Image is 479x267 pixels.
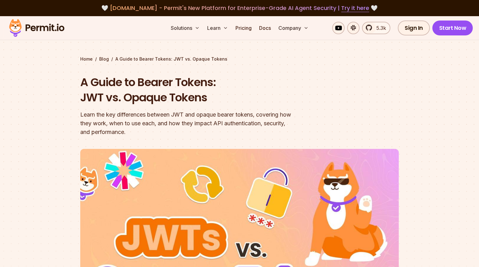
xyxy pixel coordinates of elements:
[373,24,386,32] span: 5.3k
[168,22,202,34] button: Solutions
[398,21,430,35] a: Sign In
[80,110,319,136] div: Learn the key differences between JWT and opaque bearer tokens, covering how they work, when to u...
[80,75,319,105] h1: A Guide to Bearer Tokens: JWT vs. Opaque Tokens
[110,4,369,12] span: [DOMAIN_NAME] - Permit's New Platform for Enterprise-Grade AI Agent Security |
[80,56,93,62] a: Home
[257,22,273,34] a: Docs
[15,4,464,12] div: 🤍 🤍
[276,22,311,34] button: Company
[205,22,230,34] button: Learn
[80,56,399,62] div: / /
[341,4,369,12] a: Try it here
[432,21,473,35] a: Start Now
[233,22,254,34] a: Pricing
[99,56,109,62] a: Blog
[6,17,67,39] img: Permit logo
[362,22,390,34] a: 5.3k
